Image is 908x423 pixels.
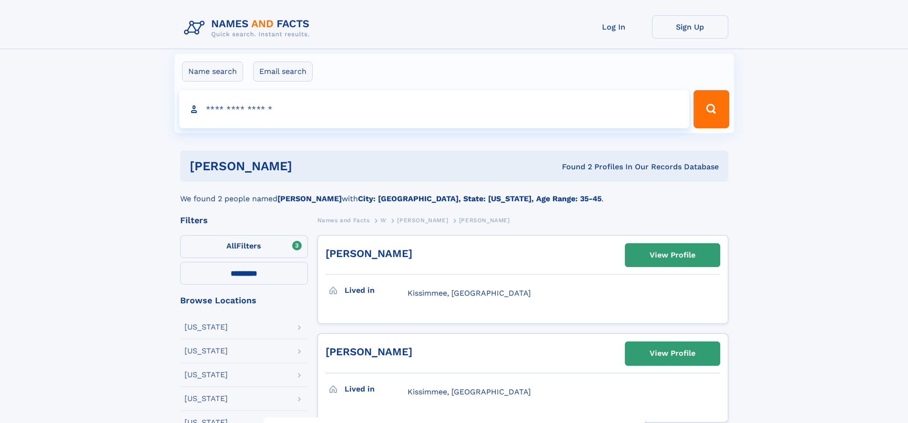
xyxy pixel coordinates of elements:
[694,90,729,128] button: Search Button
[317,214,370,226] a: Names and Facts
[427,162,719,172] div: Found 2 Profiles In Our Records Database
[180,216,308,225] div: Filters
[652,15,728,39] a: Sign Up
[326,248,412,259] a: [PERSON_NAME]
[408,289,531,298] span: Kissimmee, [GEOGRAPHIC_DATA]
[625,244,720,267] a: View Profile
[190,160,427,172] h1: [PERSON_NAME]
[180,15,317,41] img: Logo Names and Facts
[650,342,695,364] div: View Profile
[380,214,387,226] a: W
[345,381,408,397] h3: Lived in
[184,323,228,331] div: [US_STATE]
[397,217,448,224] span: [PERSON_NAME]
[380,217,387,224] span: W
[179,90,690,128] input: search input
[459,217,510,224] span: [PERSON_NAME]
[326,346,412,358] a: [PERSON_NAME]
[180,182,728,205] div: We found 2 people named with .
[358,194,602,203] b: City: [GEOGRAPHIC_DATA], State: [US_STATE], Age Range: 35-45
[345,282,408,299] h3: Lived in
[625,342,720,365] a: View Profile
[180,235,308,258] label: Filters
[277,194,342,203] b: [PERSON_NAME]
[397,214,448,226] a: [PERSON_NAME]
[408,387,531,396] span: Kissimmee, [GEOGRAPHIC_DATA]
[226,241,236,250] span: All
[650,244,695,266] div: View Profile
[184,395,228,402] div: [US_STATE]
[576,15,652,39] a: Log In
[253,62,313,82] label: Email search
[182,62,243,82] label: Name search
[184,347,228,355] div: [US_STATE]
[184,371,228,379] div: [US_STATE]
[180,296,308,305] div: Browse Locations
